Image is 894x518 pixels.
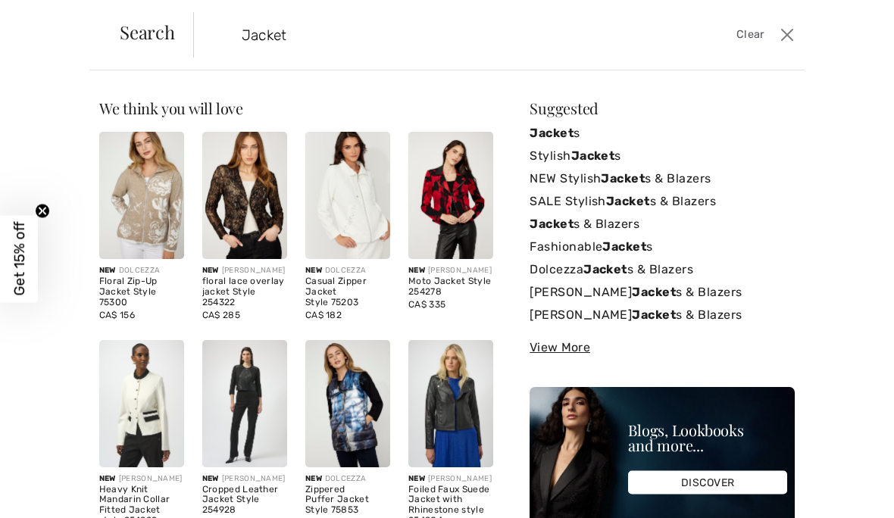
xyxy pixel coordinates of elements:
[305,276,390,307] div: Casual Zipper Jacket Style 75203
[530,190,795,213] a: SALE StylishJackets & Blazers
[99,340,184,467] img: Heavy Knit Mandarin Collar Fitted Jacket style 254922. Vanilla/Black
[408,473,493,485] div: [PERSON_NAME]
[99,310,135,320] span: CA$ 156
[632,307,676,322] strong: Jacket
[601,171,645,186] strong: Jacket
[736,27,764,43] span: Clear
[202,474,219,483] span: New
[120,23,175,41] span: Search
[99,98,243,118] span: We think you will love
[202,310,240,320] span: CA$ 285
[408,340,493,467] img: Foiled Faux Suede Jacket with Rhinestone style 254904. Black
[530,217,574,231] strong: Jacket
[35,204,50,219] button: Close teaser
[99,276,184,307] div: Floral Zip-Up Jacket Style 75300
[202,265,287,276] div: [PERSON_NAME]
[202,485,287,516] div: Cropped Leather Jacket Style 254928
[408,299,445,310] span: CA$ 335
[632,285,676,299] strong: Jacket
[305,340,390,467] img: Zippered Puffer Jacket Style 75853. As sample
[408,132,493,259] img: Moto Jacket Style 254278. Red/black
[628,423,787,453] div: Blogs, Lookbooks and more...
[777,23,799,47] button: Close
[305,266,322,275] span: New
[202,340,287,467] img: Cropped Leather Jacket Style 254928. Black
[408,276,493,298] div: Moto Jacket Style 254278
[99,474,116,483] span: New
[583,262,627,276] strong: Jacket
[628,471,787,495] div: DISCOVER
[530,145,795,167] a: StylishJackets
[408,266,425,275] span: New
[530,304,795,326] a: [PERSON_NAME]Jackets & Blazers
[99,265,184,276] div: DOLCEZZA
[530,213,795,236] a: Jackets & Blazers
[99,132,184,259] img: Floral Zip-Up Jacket Style 75300. Oatmeal
[602,239,646,254] strong: Jacket
[99,266,116,275] span: New
[571,148,615,163] strong: Jacket
[202,473,287,485] div: [PERSON_NAME]
[11,222,28,296] span: Get 15% off
[305,485,390,516] div: Zippered Puffer Jacket Style 75853
[305,265,390,276] div: DOLCEZZA
[305,473,390,485] div: DOLCEZZA
[305,132,390,259] img: Casual Zipper Jacket Style 75203. Off-white
[99,473,184,485] div: [PERSON_NAME]
[530,122,795,145] a: Jackets
[230,12,640,58] input: TYPE TO SEARCH
[530,281,795,304] a: [PERSON_NAME]Jackets & Blazers
[530,167,795,190] a: NEW StylishJackets & Blazers
[408,474,425,483] span: New
[530,101,795,116] div: Suggested
[530,258,795,281] a: DolcezzaJackets & Blazers
[36,11,67,24] span: Chat
[408,265,493,276] div: [PERSON_NAME]
[202,266,219,275] span: New
[202,276,287,307] div: floral lace overlay jacket Style 254322
[606,194,650,208] strong: Jacket
[530,339,795,357] div: View More
[202,132,287,259] img: floral lace overlay jacket Style 254322. Copper/Black
[305,310,342,320] span: CA$ 182
[530,126,574,140] strong: Jacket
[530,236,795,258] a: FashionableJackets
[305,474,322,483] span: New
